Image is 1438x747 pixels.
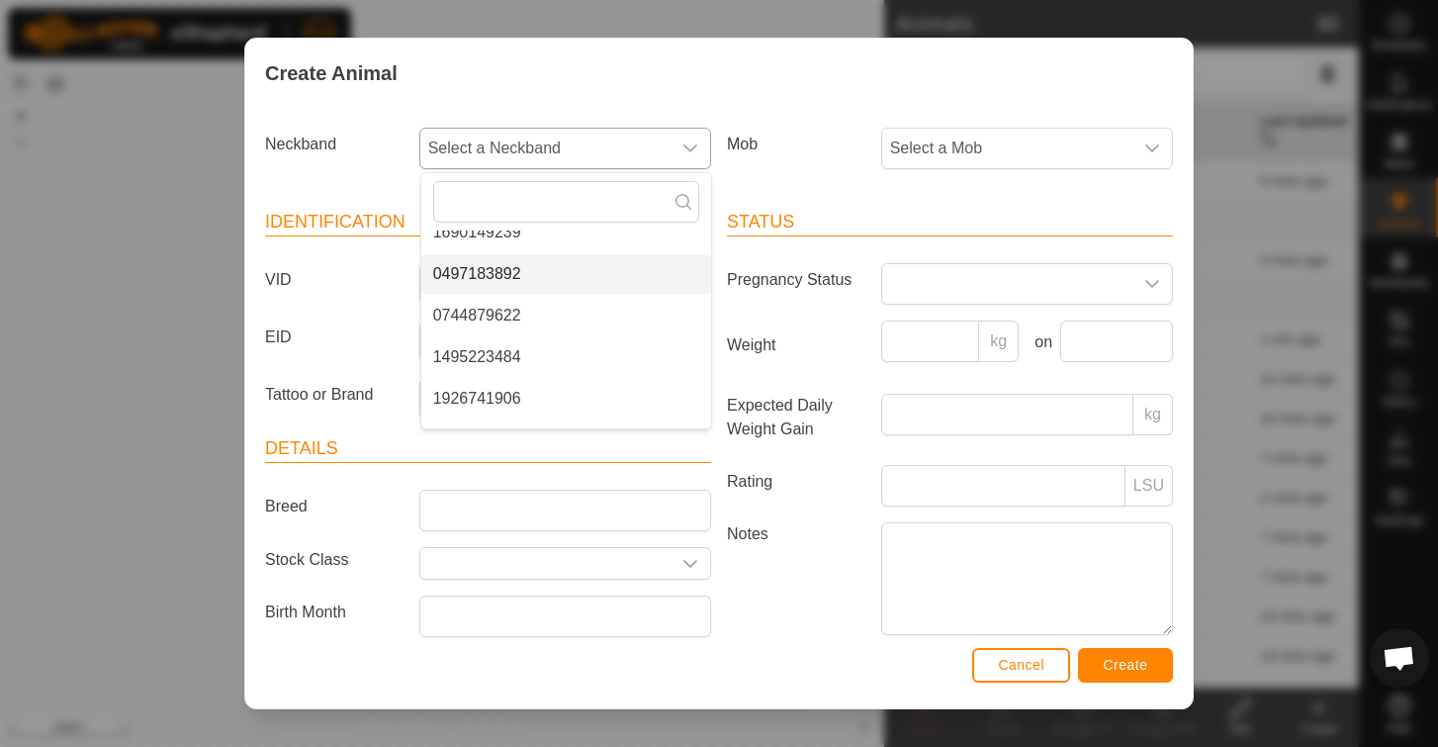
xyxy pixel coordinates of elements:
[998,657,1044,673] span: Cancel
[1027,330,1052,354] label: on
[719,522,873,634] label: Notes
[265,58,398,88] span: Create Animal
[1133,394,1173,435] p-inputgroup-addon: kg
[257,128,411,161] label: Neckband
[265,435,711,463] header: Details
[257,263,411,297] label: VID
[1125,465,1173,507] p-inputgroup-addon: LSU
[433,262,521,286] span: 0497183892
[421,420,711,460] li: 0184122128
[719,128,873,161] label: Mob
[421,296,711,335] li: 0744879622
[257,321,411,354] label: EID
[1132,129,1172,168] div: dropdown trigger
[972,648,1070,683] button: Cancel
[265,209,711,236] header: Identification
[1078,648,1173,683] button: Create
[257,490,411,523] label: Breed
[671,129,710,168] div: dropdown trigger
[257,378,411,412] label: Tattoo or Brand
[719,321,873,370] label: Weight
[1370,628,1429,688] div: Open chat
[979,321,1019,362] p-inputgroup-addon: kg
[421,254,711,294] li: 0497183892
[882,129,1132,168] span: Select a Mob
[421,337,711,377] li: 1495223484
[433,304,521,327] span: 0744879622
[433,387,521,411] span: 1926741906
[1132,264,1172,304] div: dropdown trigger
[433,345,521,369] span: 1495223484
[257,596,411,629] label: Birth Month
[421,213,711,252] li: 1690149239
[421,379,711,419] li: 1926741906
[1104,657,1148,673] span: Create
[420,129,671,168] span: Select a Neckband
[719,263,873,297] label: Pregnancy Status
[671,548,710,579] div: dropdown trigger
[719,394,873,441] label: Expected Daily Weight Gain
[257,547,411,572] label: Stock Class
[719,465,873,499] label: Rating
[433,221,521,244] span: 1690149239
[727,209,1173,236] header: Status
